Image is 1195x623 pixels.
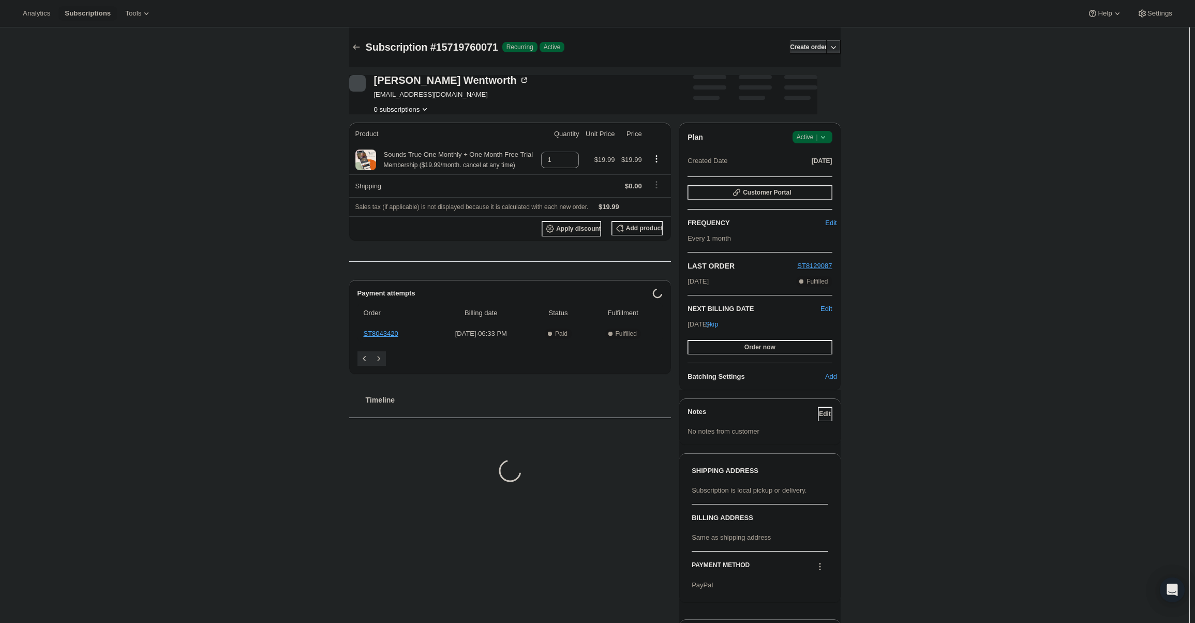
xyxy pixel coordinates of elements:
[374,90,529,100] span: [EMAIL_ADDRESS][DOMAIN_NAME]
[544,43,561,51] span: Active
[688,407,817,421] h3: Notes
[376,150,533,170] div: Sounds True One Monthly + One Month Free Trial
[790,40,827,54] button: Create order
[688,261,797,271] h2: LAST ORDER
[366,395,671,405] h2: Timeline
[688,234,731,242] span: Every 1 month
[582,123,618,145] th: Unit Price
[65,9,111,18] span: Subscriptions
[366,41,498,53] span: Subscription #15719760071
[812,157,832,165] span: [DATE]
[1131,6,1178,21] button: Settings
[533,308,583,318] span: Status
[357,302,432,324] th: Order
[1147,9,1172,18] span: Settings
[816,133,817,141] span: |
[435,329,527,339] span: [DATE] · 06:33 PM
[589,308,656,318] span: Fulfillment
[688,276,709,287] span: [DATE]
[1098,9,1112,18] span: Help
[648,153,665,165] button: Product actions
[17,6,56,21] button: Analytics
[824,215,839,231] button: Edit
[688,427,759,435] span: No notes from customer
[349,40,364,54] button: Subscriptions
[621,156,642,164] span: $19.99
[1081,6,1128,21] button: Help
[611,221,663,235] button: Add product
[820,304,832,314] button: Edit
[349,75,366,92] span: Leah Wentworth
[616,330,637,338] span: Fulfilled
[825,372,837,382] span: Add
[692,466,828,476] h3: SHIPPING ADDRESS
[374,104,430,114] button: Product actions
[648,179,665,190] button: Shipping actions
[688,132,703,142] h2: Plan
[599,203,619,211] span: $19.99
[626,224,663,232] span: Add product
[349,174,538,197] th: Shipping
[355,150,376,170] img: product img
[119,6,158,21] button: Tools
[806,277,828,286] span: Fulfilled
[743,188,791,197] span: Customer Portal
[618,123,645,145] th: Price
[688,156,727,166] span: Created Date
[790,43,827,51] span: Create order
[357,351,663,366] nav: Pagination
[556,225,601,233] span: Apply discount
[692,581,713,589] span: PayPal
[797,262,832,270] a: ST8129087
[23,9,50,18] span: Analytics
[705,319,718,330] span: Skip
[692,533,771,541] span: Same as shipping address
[384,161,515,169] small: Membership ($19.99/month. cancel at any time)
[594,156,615,164] span: $19.99
[506,43,533,51] span: Recurring
[58,6,117,21] button: Subscriptions
[692,561,750,575] h3: PAYMENT METHOD
[688,185,832,200] button: Customer Portal
[374,75,529,85] div: [PERSON_NAME] Wentworth
[797,261,832,271] button: ST8129087
[364,330,398,337] a: ST8043420
[555,330,567,338] span: Paid
[819,410,831,418] span: Edit
[797,132,828,142] span: Active
[125,9,141,18] span: Tools
[688,218,830,228] h2: FREQUENCY
[824,368,839,385] button: Add
[705,316,719,333] button: Skip
[688,372,830,382] h6: Batching Settings
[688,340,832,354] button: Order now
[744,343,775,351] span: Order now
[688,304,820,314] h2: NEXT BILLING DATE
[542,221,601,236] button: Apply discount
[688,320,713,328] span: [DATE] ·
[625,182,642,190] span: $0.00
[355,203,589,211] span: Sales tax (if applicable) is not displayed because it is calculated with each new order.
[538,123,582,145] th: Quantity
[825,218,836,228] span: Edit
[435,308,527,318] span: Billing date
[818,407,832,421] button: Edit
[349,123,538,145] th: Product
[1160,577,1185,602] div: Open Intercom Messenger
[692,486,806,494] span: Subscription is local pickup or delivery.
[812,154,832,168] button: [DATE]
[692,513,828,523] h3: BILLING ADDRESS
[357,288,653,299] h2: Payment attempts
[371,351,386,366] button: Next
